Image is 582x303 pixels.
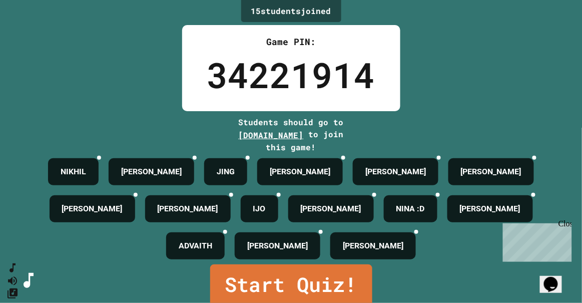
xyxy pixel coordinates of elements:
[396,203,425,215] h4: NINA :D
[4,4,69,64] div: Chat with us now!Close
[7,262,19,274] button: SpeedDial basic example
[540,263,572,293] iframe: chat widget
[179,240,212,252] h4: ADVAITH
[217,166,235,178] h4: JING
[461,166,521,178] h4: [PERSON_NAME]
[499,219,572,262] iframe: chat widget
[301,203,361,215] h4: [PERSON_NAME]
[207,35,375,49] div: Game PIN:
[247,240,308,252] h4: [PERSON_NAME]
[460,203,520,215] h4: [PERSON_NAME]
[121,166,182,178] h4: [PERSON_NAME]
[270,166,330,178] h4: [PERSON_NAME]
[239,130,304,140] span: [DOMAIN_NAME]
[7,287,19,299] button: Change Music
[253,203,266,215] h4: IJO
[61,166,86,178] h4: NIKHIL
[365,166,426,178] h4: [PERSON_NAME]
[62,203,123,215] h4: [PERSON_NAME]
[343,240,403,252] h4: [PERSON_NAME]
[7,274,19,287] button: Mute music
[207,49,375,101] div: 34221914
[158,203,218,215] h4: [PERSON_NAME]
[229,116,354,153] div: Students should go to to join this game!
